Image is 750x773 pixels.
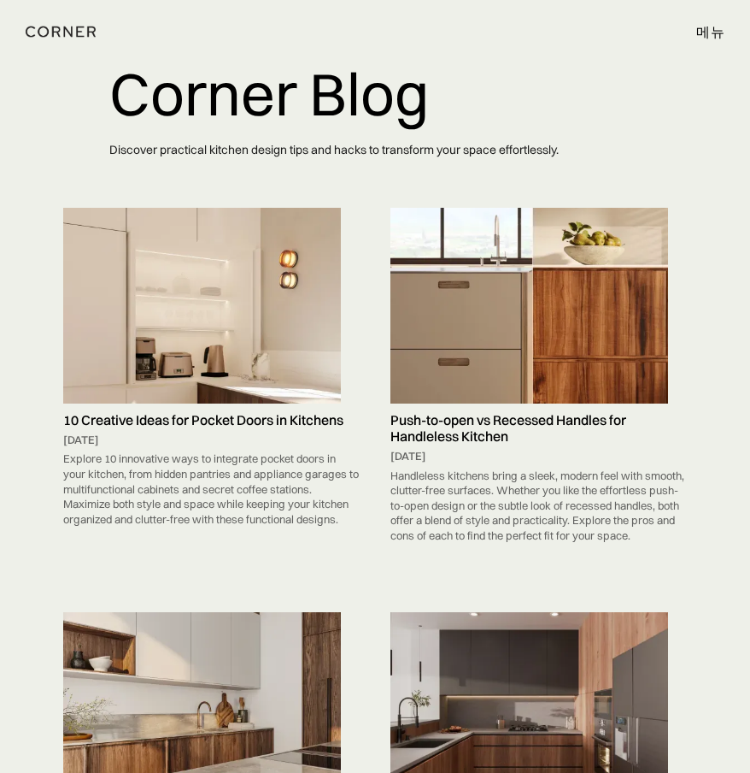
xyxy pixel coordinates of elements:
div: [DATE] [63,433,360,448]
div: [DATE] [390,449,687,464]
div: 메뉴 [696,25,724,38]
a: 10 Creative Ideas for Pocket Doors in Kitchens[DATE]Explore 10 innovative ways to integrate pocke... [55,208,368,531]
p: Discover practical kitchen design tips and hacks to transform your space effortlessly. [109,127,641,174]
a: 집 [26,21,142,43]
h5: 10 Creative Ideas for Pocket Doors in Kitchens [63,412,360,428]
h1: Corner Blog [109,62,641,127]
div: Handleless kitchens bring a sleek, modern feel with smooth, clutter-free surfaces. Whether you li... [390,464,687,548]
a: Push-to-open vs Recessed Handles for Handleless Kitchen[DATE]Handleless kitchens bring a sleek, m... [382,208,695,547]
h5: Push-to-open vs Recessed Handles for Handleless Kitchen [390,412,687,445]
div: 메뉴 [679,17,724,46]
div: Explore 10 innovative ways to integrate pocket doors in your kitchen, from hidden pantries and ap... [63,447,360,531]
